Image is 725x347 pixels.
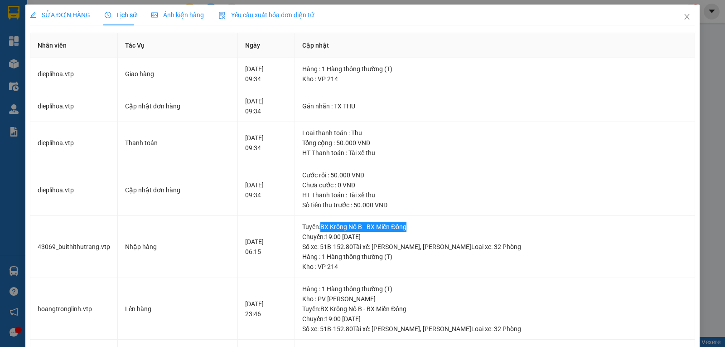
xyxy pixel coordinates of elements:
div: Hàng : 1 Hàng thông thường (T) [302,284,687,294]
span: Ảnh kiện hàng [151,11,204,19]
div: HT Thanh toán : Tài xế thu [302,190,687,200]
div: [DATE] 23:46 [245,299,288,319]
div: Cập nhật đơn hàng [125,101,230,111]
div: Kho : PV [PERSON_NAME] [302,294,687,304]
td: 43069_buithithutrang.vtp [30,216,118,278]
div: [DATE] 09:34 [245,64,288,84]
div: Lên hàng [125,304,230,314]
div: [DATE] 09:34 [245,96,288,116]
div: Hàng : 1 Hàng thông thường (T) [302,64,687,74]
div: Loại thanh toán : Thu [302,128,687,138]
div: Hàng : 1 Hàng thông thường (T) [302,252,687,262]
th: Ngày [238,33,295,58]
div: [DATE] 09:34 [245,133,288,153]
div: [DATE] 09:34 [245,180,288,200]
span: clock-circle [105,12,111,18]
div: Cập nhật đơn hàng [125,185,230,195]
div: [DATE] 06:15 [245,237,288,257]
th: Nhân viên [30,33,118,58]
span: edit [30,12,36,18]
span: picture [151,12,158,18]
div: Tuyến : BX Krông Nô B - BX Miền Đông Chuyến: 19:00 [DATE] Số xe: 51B-152.80 Tài xế: [PERSON_NAME]... [302,222,687,252]
div: HT Thanh toán : Tài xế thu [302,148,687,158]
div: Kho : VP 214 [302,262,687,272]
div: Cước rồi : 50.000 VND [302,170,687,180]
div: Nhập hàng [125,242,230,252]
span: close [683,13,691,20]
td: dieplihoa.vtp [30,122,118,164]
div: Giao hàng [125,69,230,79]
span: Yêu cầu xuất hóa đơn điện tử [218,11,314,19]
div: Thanh toán [125,138,230,148]
div: Chưa cước : 0 VND [302,180,687,190]
th: Tác Vụ [118,33,238,58]
td: dieplihoa.vtp [30,58,118,90]
div: Tổng cộng : 50.000 VND [302,138,687,148]
div: Kho : VP 214 [302,74,687,84]
div: Số tiền thu trước : 50.000 VND [302,200,687,210]
span: SỬA ĐƠN HÀNG [30,11,90,19]
td: hoangtronglinh.vtp [30,278,118,340]
span: Lịch sử [105,11,137,19]
td: dieplihoa.vtp [30,90,118,122]
div: Tuyến : BX Krông Nô B - BX Miền Đông Chuyến: 19:00 [DATE] Số xe: 51B-152.80 Tài xế: [PERSON_NAME]... [302,304,687,334]
button: Close [674,5,700,30]
div: Gán nhãn : TX THU [302,101,687,111]
img: icon [218,12,226,19]
th: Cập nhật [295,33,695,58]
td: dieplihoa.vtp [30,164,118,216]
